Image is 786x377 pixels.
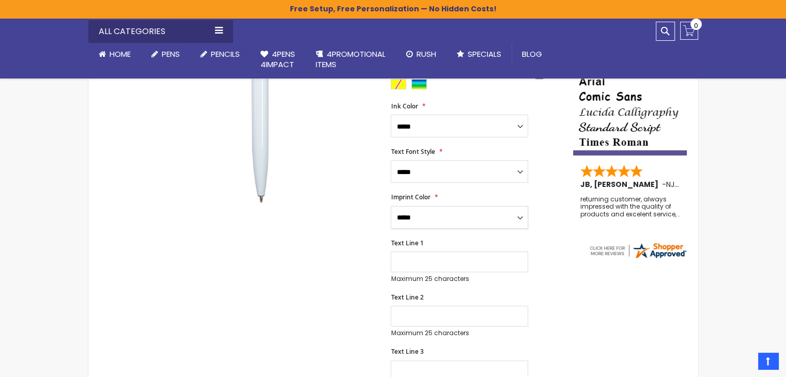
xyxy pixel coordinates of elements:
p: Maximum 25 characters [391,275,528,283]
a: 4Pens4impact [250,43,305,76]
span: 4PROMOTIONAL ITEMS [316,49,386,70]
a: 4pens.com certificate URL [588,253,687,262]
span: Home [110,49,131,59]
span: Blog [522,49,542,59]
div: returning customer, always impressed with the quality of products and excelent service, will retu... [580,196,681,218]
a: Rush [396,43,446,66]
span: 0 [694,21,698,30]
div: All Categories [88,20,233,43]
a: 0 [680,22,698,40]
img: 4pens.com widget logo [588,241,687,260]
a: Specials [446,43,512,66]
p: Maximum 25 characters [391,329,528,337]
a: Pens [141,43,190,66]
span: Ink Color [391,102,418,111]
span: Text Line 1 [391,239,423,247]
span: Rush [417,49,436,59]
span: Text Line 2 [391,293,423,302]
img: font-personalization-examples [573,56,687,155]
div: Assorted [411,79,427,89]
span: 4Pens 4impact [260,49,295,70]
span: Pens [162,49,180,59]
span: Text Line 3 [391,347,423,356]
a: Home [88,43,141,66]
span: - , [662,179,752,190]
a: Blog [512,43,552,66]
span: Specials [468,49,501,59]
span: Text Font Style [391,147,435,156]
a: Pencils [190,43,250,66]
span: Imprint Color [391,193,430,201]
span: Pencils [211,49,240,59]
a: Top [758,353,778,369]
a: 4PROMOTIONALITEMS [305,43,396,76]
span: NJ [666,179,679,190]
span: JB, [PERSON_NAME] [580,179,662,190]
